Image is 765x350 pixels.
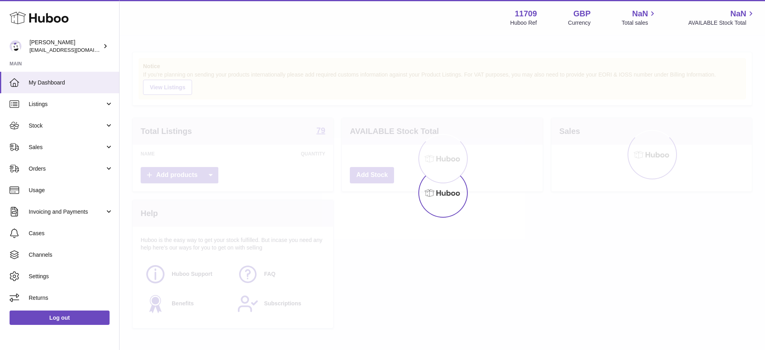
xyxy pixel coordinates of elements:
span: AVAILABLE Stock Total [688,19,755,27]
span: Usage [29,187,113,194]
strong: GBP [573,8,590,19]
span: NaN [730,8,746,19]
span: Sales [29,144,105,151]
a: NaN Total sales [622,8,657,27]
div: Huboo Ref [510,19,537,27]
span: Cases [29,230,113,237]
span: Total sales [622,19,657,27]
span: Stock [29,122,105,130]
img: internalAdmin-11709@internal.huboo.com [10,40,22,52]
span: Orders [29,165,105,173]
span: Listings [29,100,105,108]
a: NaN AVAILABLE Stock Total [688,8,755,27]
div: Currency [568,19,591,27]
span: Returns [29,294,113,302]
span: [EMAIL_ADDRESS][DOMAIN_NAME] [29,47,117,53]
strong: 11709 [515,8,537,19]
span: Channels [29,251,113,259]
div: [PERSON_NAME] [29,39,101,54]
span: NaN [632,8,648,19]
a: Log out [10,311,110,325]
span: Settings [29,273,113,280]
span: Invoicing and Payments [29,208,105,216]
span: My Dashboard [29,79,113,87]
